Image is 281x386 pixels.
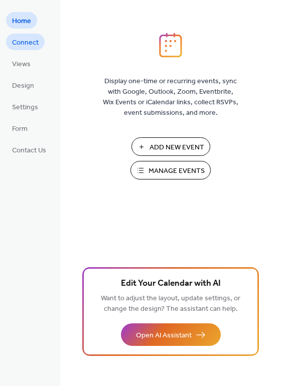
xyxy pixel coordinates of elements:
a: Settings [6,98,44,115]
span: Contact Us [12,145,46,156]
span: Open AI Assistant [136,330,192,341]
span: Manage Events [149,166,205,176]
span: Display one-time or recurring events, sync with Google, Outlook, Zoom, Eventbrite, Wix Events or ... [103,76,238,118]
img: logo_icon.svg [159,33,182,58]
span: Add New Event [150,142,204,153]
button: Manage Events [130,161,211,179]
a: Connect [6,34,45,50]
button: Add New Event [131,137,210,156]
button: Open AI Assistant [121,323,221,346]
span: Views [12,59,31,70]
a: Views [6,55,37,72]
a: Form [6,120,34,136]
a: Home [6,12,37,29]
span: Form [12,124,28,134]
span: Connect [12,38,39,48]
a: Contact Us [6,141,52,158]
span: Design [12,81,34,91]
span: Want to adjust the layout, update settings, or change the design? The assistant can help. [101,292,240,316]
span: Home [12,16,31,27]
span: Edit Your Calendar with AI [121,277,221,291]
a: Design [6,77,40,93]
span: Settings [12,102,38,113]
